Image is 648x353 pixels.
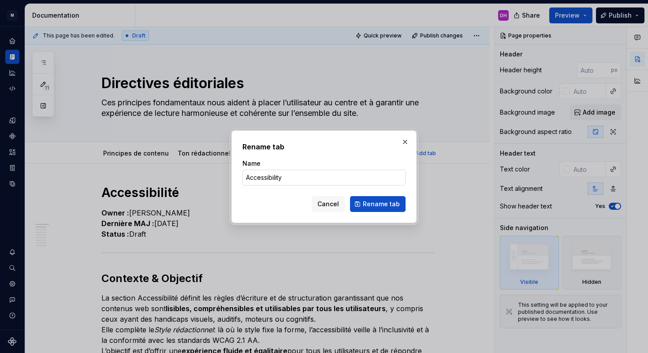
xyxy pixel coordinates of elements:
[242,159,261,168] label: Name
[317,200,339,208] span: Cancel
[242,141,406,152] h2: Rename tab
[350,196,406,212] button: Rename tab
[363,200,400,208] span: Rename tab
[312,196,345,212] button: Cancel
